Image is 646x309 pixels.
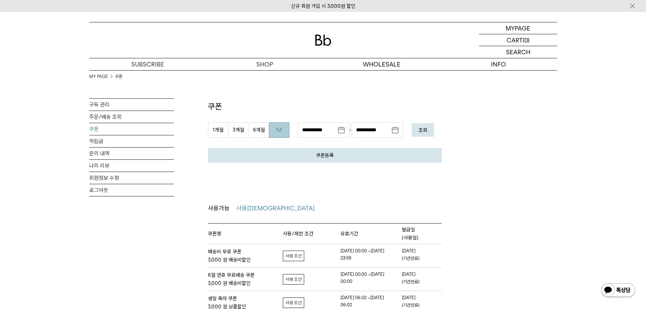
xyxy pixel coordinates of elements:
p: SEARCH [506,46,530,58]
a: CART (0) [479,34,557,46]
p: MYPAGE [506,22,530,34]
a: 구독 관리 [89,99,174,111]
th: 유효기간 [340,228,402,240]
a: 쿠폰 [89,123,174,135]
div: - [298,122,403,138]
strong: 6월 연휴 무료배송 쿠폰 3,000 원 배송비할인 [208,271,283,287]
button: 6개월 [249,122,269,138]
a: 사용가능 [208,204,236,213]
button: 3개월 [228,122,249,138]
a: 로그아웃 [89,184,174,196]
span: 사용[DEMOGRAPHIC_DATA] [236,204,315,213]
em: [DATE] 06:02 ~[DATE] 06:02 [340,294,385,309]
span: (기간만료) [402,255,424,262]
a: 회원정보 수정 [89,172,174,184]
img: 로고 [315,35,331,46]
a: 적립금 [89,135,174,147]
button: 조회 [412,123,434,137]
p: 쿠폰 [208,101,442,112]
a: SUBSCRIBE [89,58,206,70]
span: (기간만료) [402,302,424,309]
a: SHOP [206,58,323,70]
p: INFO [440,58,557,70]
td: [DATE] [402,248,442,264]
em: 조회 [418,127,427,133]
strong: 배송비 무료 쿠폰 3,000 원 배송비할인 [208,248,283,264]
a: 쿠폰등록 [208,148,442,163]
a: 사용[DEMOGRAPHIC_DATA] [236,204,321,213]
a: MY PAGE [89,73,108,80]
button: 1년 [269,122,289,138]
p: (0) [523,34,530,46]
em: [DATE] 00:00 ~[DATE] 23:59 [340,248,385,262]
img: 카카오톡 채널 1:1 채팅 버튼 [601,283,636,299]
th: 사용/제한 조건 [283,228,340,240]
th: 쿠폰명 [208,228,283,240]
button: 1개월 [208,122,228,138]
em: 쿠폰등록 [316,152,334,158]
p: WHOLESALE [323,58,440,70]
a: 쿠폰 [115,73,122,80]
a: 신규 회원 가입 시 3,000원 할인 [291,3,355,9]
a: MYPAGE [479,22,557,34]
p: CART [507,34,523,46]
span: 사용가능 [208,205,230,212]
th: 발급일 (사용일) [402,224,442,244]
a: 나의 리뷰 [89,160,174,172]
em: [DATE] 00:00 ~[DATE] 00:00 [340,271,385,285]
a: 주문/배송 조회 [89,111,174,123]
td: [DATE] [402,271,442,287]
a: 문의 내역 [89,148,174,159]
span: (기간만료) [402,278,424,285]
